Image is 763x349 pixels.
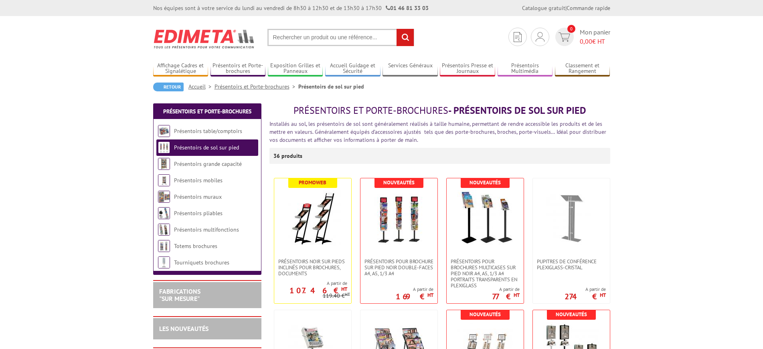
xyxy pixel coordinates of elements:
[159,325,208,333] a: LES NOUVEAUTÉS
[364,258,433,276] span: Présentoirs pour brochure sur pied NOIR double-faces A4, A5, 1/3 A4
[396,286,433,293] span: A partir de
[188,83,215,90] a: Accueil
[267,29,414,46] input: Rechercher un produit ou une référence...
[580,37,610,46] span: € HT
[580,37,592,45] span: 0,00
[153,83,184,91] a: Retour
[600,292,606,299] sup: HT
[153,62,208,75] a: Affichage Cadres et Signalétique
[215,83,298,90] a: Présentoirs et Porte-brochures
[158,141,170,153] img: Présentoirs de sol sur pied
[567,4,610,12] a: Commande rapide
[492,294,520,299] p: 77 €
[514,292,520,299] sup: HT
[457,190,513,246] img: Présentoirs pour brochures multicases sur pied NOIR A4, A5, 1/3 A4 Portraits transparents en plex...
[386,4,429,12] strong: 01 46 81 33 03
[556,311,587,318] b: Nouveautés
[533,258,610,270] a: Pupitres de conférence plexiglass-cristal
[269,105,610,116] h1: - Présentoirs de sol sur pied
[451,258,520,288] span: Présentoirs pour brochures multicases sur pied NOIR A4, A5, 1/3 A4 Portraits transparents en plex...
[174,127,242,135] a: Présentoirs table/comptoirs
[537,258,606,270] span: Pupitres de conférence plexiglass-cristal
[163,108,251,115] a: Présentoirs et Porte-brochures
[345,291,350,297] sup: HT
[514,32,522,42] img: devis rapide
[440,62,495,75] a: Présentoirs Presse et Journaux
[447,258,524,288] a: Présentoirs pour brochures multicases sur pied NOIR A4, A5, 1/3 A4 Portraits transparents en plex...
[174,259,229,266] a: Tourniquets brochures
[174,210,223,217] a: Présentoirs pliables
[158,158,170,170] img: Présentoirs grande capacité
[536,32,544,42] img: devis rapide
[158,174,170,186] img: Présentoirs mobiles
[522,4,565,12] a: Catalogue gratuit
[559,32,570,42] img: devis rapide
[273,148,304,164] p: 36 produits
[158,256,170,268] img: Tourniquets brochures
[341,286,347,293] sup: HT
[396,294,433,299] p: 169 €
[174,144,239,151] a: Présentoirs de sol sur pied
[158,125,170,137] img: Présentoirs table/comptoirs
[158,191,170,203] img: Présentoirs muraux
[299,179,326,186] b: Promoweb
[274,280,347,286] span: A partir de
[543,190,599,246] img: Pupitres de conférence plexiglass-cristal
[470,311,501,318] b: Nouveautés
[174,193,222,200] a: Présentoirs muraux
[174,177,223,184] a: Présentoirs mobiles
[274,258,351,276] a: Présentoirs NOIR sur pieds inclinés pour brochures, documents
[158,207,170,219] img: Présentoirs pliables
[210,62,266,75] a: Présentoirs et Porte-brochures
[555,62,610,75] a: Classement et Rangement
[565,286,606,293] span: A partir de
[293,104,448,117] span: Présentoirs et Porte-brochures
[323,293,350,299] p: 119.40 €
[298,83,364,91] li: Présentoirs de sol sur pied
[325,62,380,75] a: Accueil Guidage et Sécurité
[158,224,170,236] img: Présentoirs multifonctions
[285,190,341,246] img: Présentoirs NOIR sur pieds inclinés pour brochures, documents
[371,190,427,246] img: Présentoirs pour brochure sur pied NOIR double-faces A4, A5, 1/3 A4
[268,62,323,75] a: Exposition Grilles et Panneaux
[383,179,415,186] b: Nouveautés
[360,258,437,276] a: Présentoirs pour brochure sur pied NOIR double-faces A4, A5, 1/3 A4
[153,24,255,54] img: Edimeta
[565,294,606,299] p: 274 €
[427,292,433,299] sup: HT
[289,288,347,293] p: 107.46 €
[522,4,610,12] div: |
[498,62,553,75] a: Présentoirs Multimédia
[397,29,414,46] input: rechercher
[470,179,501,186] b: Nouveautés
[174,242,217,250] a: Totems brochures
[492,286,520,293] span: A partir de
[174,160,242,167] a: Présentoirs grande capacité
[567,25,575,33] span: 0
[580,28,610,46] span: Mon panier
[553,28,610,46] a: devis rapide 0 Mon panier 0,00€ HT
[278,258,347,276] span: Présentoirs NOIR sur pieds inclinés pour brochures, documents
[158,240,170,252] img: Totems brochures
[269,120,606,143] font: Installés au sol, les présentoirs de sol sont généralement réalisés à taille humaine, permettant ...
[153,4,429,12] div: Nos équipes sont à votre service du lundi au vendredi de 8h30 à 12h30 et de 13h30 à 17h30
[383,62,438,75] a: Services Généraux
[174,226,239,233] a: Présentoirs multifonctions
[159,287,200,303] a: FABRICATIONS"Sur Mesure"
